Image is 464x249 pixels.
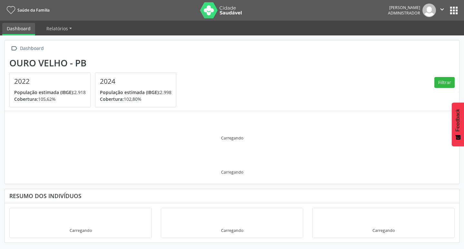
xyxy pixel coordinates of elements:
div: Dashboard [19,44,45,53]
div: Carregando [221,135,243,141]
div: Carregando [372,228,395,233]
p: 102,80% [100,96,171,102]
button: Feedback - Mostrar pesquisa [452,102,464,146]
div: Carregando [221,228,243,233]
div: Carregando [221,169,243,175]
h4: 2024 [100,77,171,85]
h4: 2022 [14,77,86,85]
p: 2.998 [100,89,171,96]
span: Saúde da Família [17,7,50,13]
span: Feedback [455,109,461,131]
span: População estimada (IBGE): [14,89,74,95]
i:  [9,44,19,53]
p: 105,62% [14,96,86,102]
img: img [422,4,436,17]
button:  [436,4,448,17]
div: [PERSON_NAME] [388,5,420,10]
span: Cobertura: [14,96,38,102]
div: Carregando [70,228,92,233]
i:  [439,6,446,13]
span: Relatórios [46,25,68,32]
button: Filtrar [434,77,455,88]
div: Resumo dos indivíduos [9,192,455,199]
a:  Dashboard [9,44,45,53]
span: População estimada (IBGE): [100,89,160,95]
a: Dashboard [2,23,35,35]
a: Saúde da Família [5,5,50,15]
a: Relatórios [42,23,76,34]
span: Administrador [388,10,420,16]
button: apps [448,5,459,16]
div: Ouro Velho - PB [9,58,181,68]
span: Cobertura: [100,96,124,102]
p: 2.918 [14,89,86,96]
